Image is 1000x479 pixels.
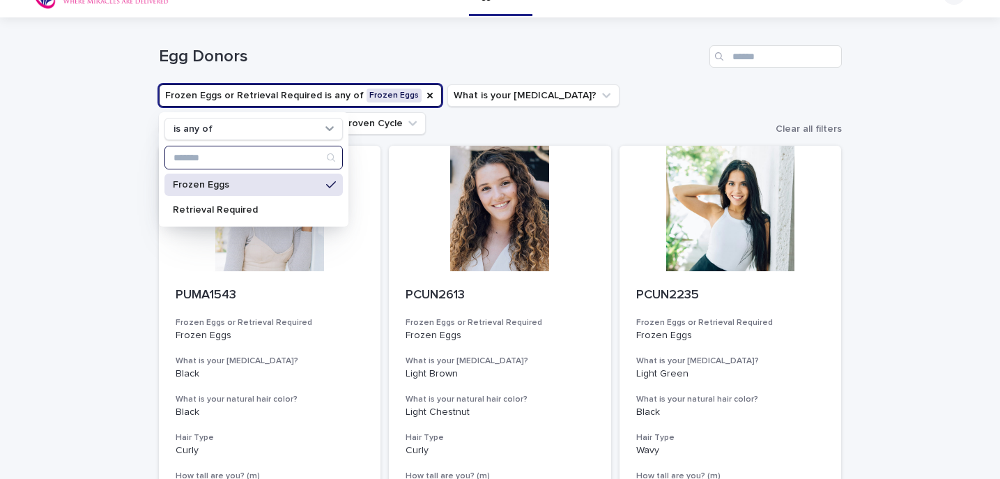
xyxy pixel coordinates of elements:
[174,123,213,135] p: is any of
[176,317,364,328] h3: Frozen Eggs or Retrieval Required
[406,288,594,303] p: PCUN2613
[764,124,842,134] button: Clear all filters
[336,112,426,135] button: Proven Cycle
[176,406,364,418] p: Black
[173,180,321,190] p: Frozen Eggs
[709,45,842,68] input: Search
[447,84,620,107] button: What is your eye color?
[636,330,825,342] p: Frozen Eggs
[636,406,825,418] p: Black
[406,432,594,443] h3: Hair Type
[176,368,364,380] p: Black
[176,288,364,303] p: PUMA1543
[176,330,364,342] p: Frozen Eggs
[176,445,364,457] p: Curly
[636,445,825,457] p: Wavy
[159,84,442,107] button: Frozen Eggs or Retrieval Required
[406,317,594,328] h3: Frozen Eggs or Retrieval Required
[636,394,825,405] h3: What is your natural hair color?
[636,317,825,328] h3: Frozen Eggs or Retrieval Required
[164,146,343,169] div: Search
[636,432,825,443] h3: Hair Type
[636,288,825,303] p: PCUN2235
[636,356,825,367] h3: What is your [MEDICAL_DATA]?
[176,432,364,443] h3: Hair Type
[406,356,594,367] h3: What is your [MEDICAL_DATA]?
[406,406,594,418] p: Light Chestnut
[406,368,594,380] p: Light Brown
[406,445,594,457] p: Curly
[159,47,704,67] h1: Egg Donors
[636,368,825,380] p: Light Green
[165,146,342,169] input: Search
[776,124,842,134] span: Clear all filters
[406,330,594,342] p: Frozen Eggs
[406,394,594,405] h3: What is your natural hair color?
[173,205,321,215] p: Retrieval Required
[176,394,364,405] h3: What is your natural hair color?
[176,356,364,367] h3: What is your [MEDICAL_DATA]?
